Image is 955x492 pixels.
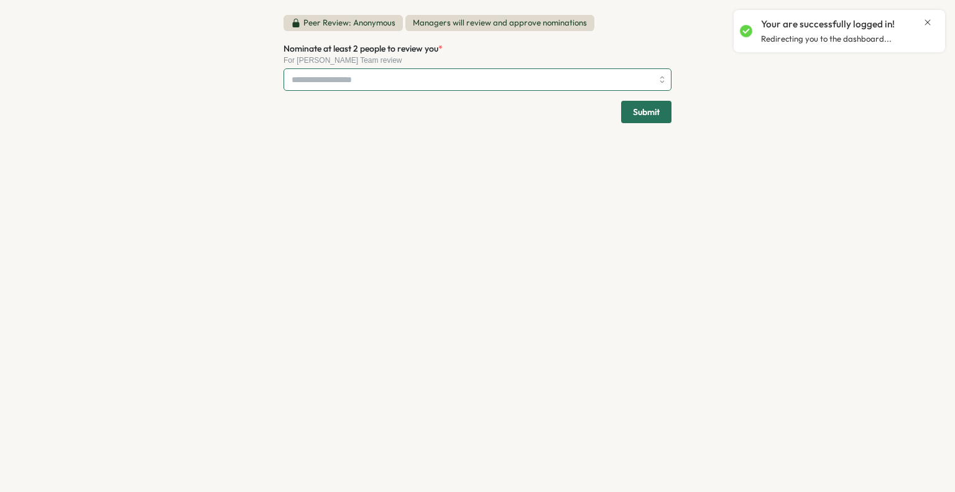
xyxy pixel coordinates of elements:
[284,43,438,54] span: Nominate at least 2 people to review you
[405,15,594,31] span: Managers will review and approve nominations
[633,101,660,123] span: Submit
[303,17,395,29] p: Peer Review: Anonymous
[621,101,671,123] button: Submit
[761,17,895,31] p: Your are successfully logged in!
[923,17,933,27] button: Close notification
[284,56,671,65] div: For [PERSON_NAME] Team review
[761,34,892,45] p: Redirecting you to the dashboard...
